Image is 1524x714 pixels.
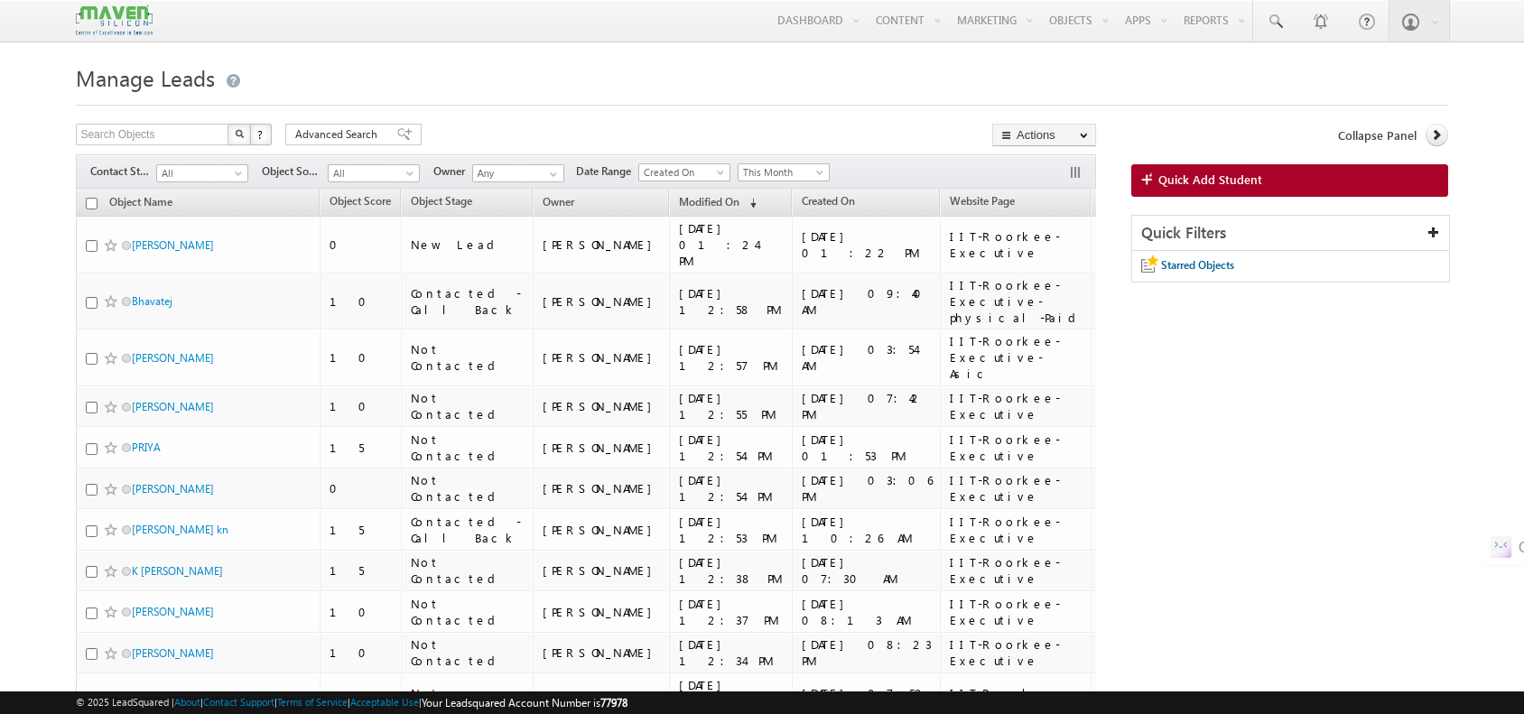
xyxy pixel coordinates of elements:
div: Not Contacted [411,554,525,587]
div: 10 [330,644,393,661]
div: IIT-Roorkee-Executive [950,554,1083,587]
a: This Month [738,163,830,181]
div: [PERSON_NAME] [543,349,661,366]
a: Object Name [100,192,181,216]
a: Website Page [941,191,1024,215]
div: Not Contacted [411,341,525,374]
div: 0 [330,480,393,496]
span: Owner [543,195,574,209]
span: Created On [802,194,855,208]
span: Contact Stage [90,163,156,180]
div: IIT-Roorkee-Executive [950,596,1083,628]
div: [DATE] 12:53 PM [679,514,784,546]
a: [PERSON_NAME] kn [132,523,228,536]
div: [PERSON_NAME] [543,522,661,538]
span: Modified On [679,195,739,209]
a: K [PERSON_NAME] [132,564,223,578]
img: Custom Logo [76,5,152,36]
a: Created On [638,163,730,181]
span: Object Stage [411,194,472,208]
div: [DATE] 12:34 PM [679,636,784,669]
a: Show All Items [540,165,562,183]
div: IIT-Roorkee-Executive [950,636,1083,669]
span: Your Leadsquared Account Number is [422,696,627,709]
div: [PERSON_NAME] [543,398,661,414]
div: Not Contacted [411,390,525,422]
div: [DATE] 08:13 AM [802,596,933,628]
a: Modified On (sorted descending) [670,191,766,215]
div: 10 [330,349,393,366]
span: Collapse Panel [1338,127,1417,144]
div: [DATE] 03:06 PM [802,472,933,505]
a: [PERSON_NAME] [132,482,214,496]
div: [DATE] 10:26 AM [802,514,933,546]
a: Acceptable Use [350,696,419,708]
div: [DATE] 07:42 PM [802,390,933,422]
div: [DATE] 12:54 PM [679,472,784,505]
button: ? [250,124,272,145]
span: Owner [433,163,472,180]
a: Contact Support [203,696,274,708]
a: [PERSON_NAME] [132,605,214,618]
a: About [174,696,200,708]
div: IIT-Roorkee-Executive [950,390,1083,422]
span: Advanced Search [295,126,383,143]
span: © 2025 LeadSquared | | | | | [76,694,627,711]
div: Contacted - Call Back [411,285,525,318]
div: IIT-Roorkee-Executive [950,514,1083,546]
input: Check all records [86,198,98,209]
div: [DATE] 01:24 PM [679,220,784,269]
div: Quick Filters [1132,216,1449,251]
div: [PERSON_NAME] [543,562,661,579]
input: Type to Search [472,164,564,182]
div: [PERSON_NAME] [543,293,661,310]
span: 77978 [600,696,627,709]
a: All [328,164,420,182]
div: [DATE] 01:22 PM [802,228,933,261]
span: Object Score [330,194,391,208]
div: IIT-Roorkee-Executive [950,228,1083,261]
span: Date Range [576,163,638,180]
a: Program Name [1092,191,1183,215]
div: [PERSON_NAME] [543,480,661,496]
div: [DATE] 08:23 PM [802,636,933,669]
span: Object Source [262,163,328,180]
div: [DATE] 12:54 PM [679,431,784,464]
span: Created On [639,164,725,181]
div: IIT-Roorkee-Executive [950,431,1083,464]
div: [DATE] 12:37 PM [679,596,784,628]
div: IIT-Roorkee-Executive-physical-Paid [950,277,1083,326]
div: 15 [330,562,393,579]
a: [PERSON_NAME] [132,238,214,252]
div: 15 [330,440,393,456]
div: [DATE] 12:55 PM [679,390,784,422]
a: Object Score [321,191,400,215]
img: Search [235,129,244,138]
div: [DATE] 12:58 PM [679,285,784,318]
div: 10 [330,604,393,620]
a: Terms of Service [277,696,348,708]
div: New Lead [411,236,525,253]
div: [PERSON_NAME] [543,604,661,620]
span: Quick Add Student [1158,172,1262,188]
span: Website Page [950,194,1015,208]
div: 10 [330,398,393,414]
a: Bhavatej [132,294,172,308]
div: Not Contacted [411,636,525,669]
a: [PERSON_NAME] [132,646,214,660]
span: This Month [739,164,824,181]
span: All [329,165,414,181]
div: Not Contacted [411,596,525,628]
div: 0 [330,236,393,253]
span: Manage Leads [76,63,215,92]
a: All [156,164,248,182]
div: [DATE] 12:57 PM [679,341,784,374]
div: [PERSON_NAME] [543,236,661,253]
span: (sorted descending) [742,196,757,210]
a: [PERSON_NAME] [132,400,214,413]
a: Quick Add Student [1131,164,1448,197]
div: IIT-Roorkee-Executive [950,472,1083,505]
div: [PERSON_NAME] [543,644,661,661]
div: Contacted - Call Back [411,514,525,546]
div: Not Contacted [411,431,525,464]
